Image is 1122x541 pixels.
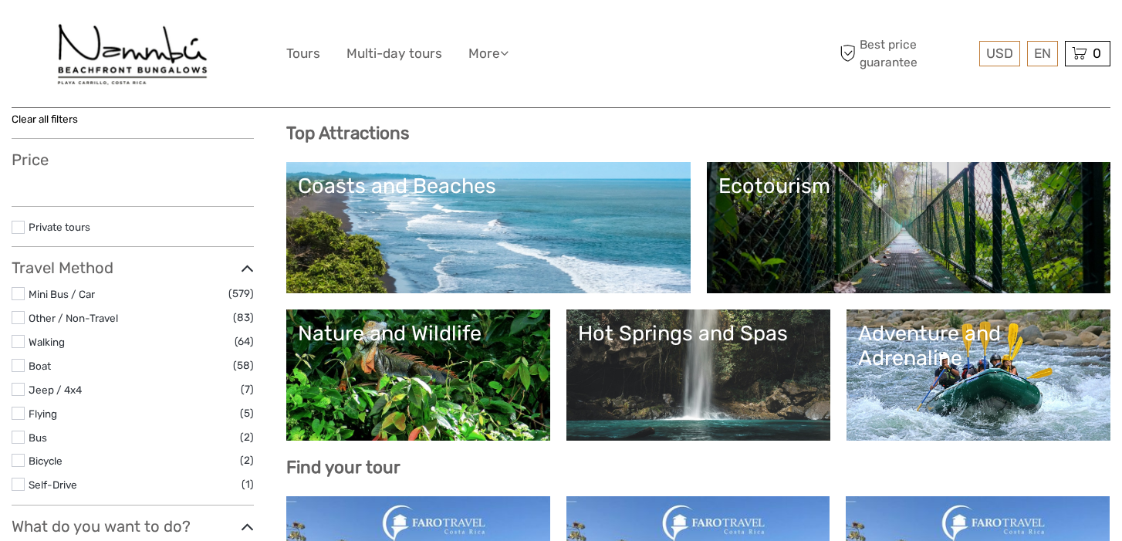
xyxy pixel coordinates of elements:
span: (58) [233,357,254,374]
h3: Travel Method [12,259,254,277]
a: Mini Bus / Car [29,288,95,300]
span: (7) [241,380,254,398]
a: Private tours [29,221,90,233]
b: Top Attractions [286,123,409,144]
a: Nature and Wildlife [298,321,539,429]
a: Self-Drive [29,478,77,491]
a: Flying [29,407,57,420]
b: Find your tour [286,457,400,478]
span: (579) [228,285,254,303]
span: (5) [240,404,254,422]
a: Ecotourism [718,174,1100,282]
img: Hotel Nammbú [53,12,211,96]
h3: Price [12,150,254,169]
div: Hot Springs and Spas [578,321,819,346]
span: USD [986,46,1013,61]
div: Ecotourism [718,174,1100,198]
a: Adventure and Adrenaline [858,321,1099,429]
span: Best price guarantee [836,36,975,70]
div: Coasts and Beaches [298,174,679,198]
h3: What do you want to do? [12,517,254,536]
a: Other / Non-Travel [29,312,118,324]
span: (83) [233,309,254,326]
span: 0 [1090,46,1103,61]
a: Coasts and Beaches [298,174,679,282]
span: (64) [235,333,254,350]
span: (2) [240,451,254,469]
div: EN [1027,41,1058,66]
div: Nature and Wildlife [298,321,539,346]
a: Jeep / 4x4 [29,384,82,396]
a: Multi-day tours [346,42,442,65]
a: Boat [29,360,51,372]
a: Walking [29,336,65,348]
span: (1) [242,475,254,493]
a: Tours [286,42,320,65]
a: More [468,42,509,65]
a: Bus [29,431,47,444]
a: Clear all filters [12,113,78,125]
a: Hot Springs and Spas [578,321,819,429]
a: Bicycle [29,455,63,467]
span: (2) [240,428,254,446]
div: Adventure and Adrenaline [858,321,1099,371]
